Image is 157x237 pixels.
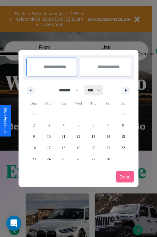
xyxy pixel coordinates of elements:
[77,142,80,153] span: 19
[3,108,8,133] div: Give Feedback
[62,153,66,165] span: 25
[26,142,41,153] button: 16
[101,153,116,165] button: 28
[26,131,41,142] button: 9
[33,131,35,142] span: 9
[121,131,125,142] span: 15
[101,120,116,131] button: 7
[32,153,36,165] span: 23
[121,142,125,153] span: 22
[116,171,134,183] button: Done
[41,142,56,153] button: 17
[32,142,36,153] span: 16
[56,98,71,108] span: Tue
[33,120,35,131] span: 2
[41,98,56,108] span: Mon
[116,142,131,153] button: 22
[77,131,80,142] span: 12
[106,142,110,153] span: 21
[26,98,41,108] span: Sun
[116,120,131,131] button: 8
[62,131,66,142] span: 11
[86,153,101,165] button: 27
[86,120,101,131] button: 6
[56,131,71,142] button: 11
[77,153,80,165] span: 26
[71,131,86,142] button: 12
[101,131,116,142] button: 14
[71,153,86,165] button: 26
[63,120,65,131] span: 4
[26,120,41,131] button: 2
[116,98,131,108] span: Sat
[116,131,131,142] button: 15
[6,216,21,231] div: Open Intercom Messenger
[91,153,95,165] span: 27
[92,120,94,131] span: 6
[71,98,86,108] span: Wed
[26,153,41,165] button: 23
[86,98,101,108] span: Thu
[101,142,116,153] button: 21
[116,108,131,120] button: 1
[56,142,71,153] button: 18
[101,98,116,108] span: Fri
[56,120,71,131] button: 4
[86,131,101,142] button: 13
[107,120,109,131] span: 7
[47,153,51,165] span: 24
[62,142,66,153] span: 18
[48,120,50,131] span: 3
[78,120,79,131] span: 5
[47,131,51,142] span: 10
[56,153,71,165] button: 25
[122,108,124,120] span: 1
[86,142,101,153] button: 20
[106,153,110,165] span: 28
[47,142,51,153] span: 17
[71,142,86,153] button: 19
[91,142,95,153] span: 20
[122,120,124,131] span: 8
[91,131,95,142] span: 13
[41,120,56,131] button: 3
[71,120,86,131] button: 5
[106,131,110,142] span: 14
[41,131,56,142] button: 10
[41,153,56,165] button: 24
